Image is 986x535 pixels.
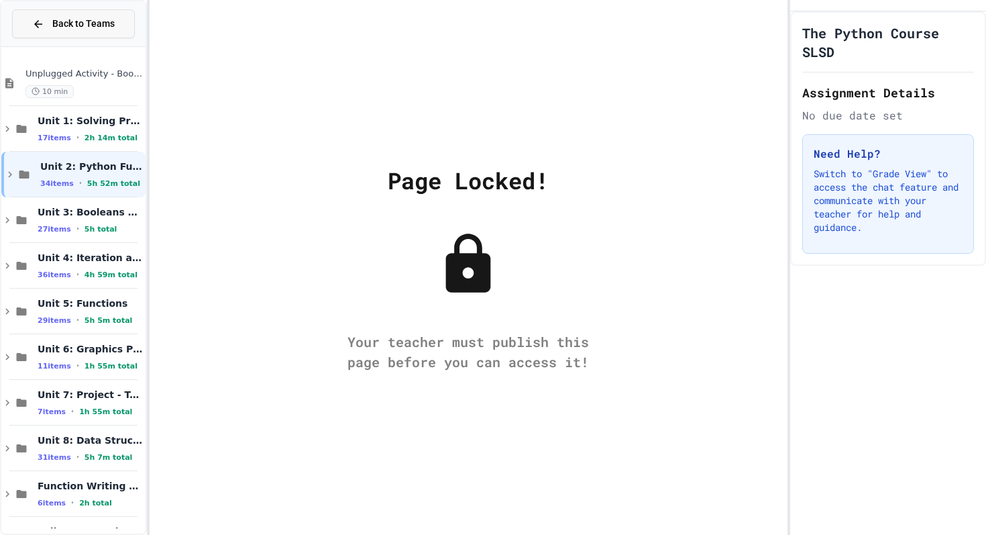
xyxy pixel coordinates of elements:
h1: The Python Course SLSD [802,23,974,61]
span: Unit 1: Solving Problems in Computer Science [38,115,143,127]
span: Unit 5: Functions [38,297,143,309]
span: 5h 52m total [87,179,140,188]
span: • [76,360,79,371]
div: Your teacher must publish this page before you can access it! [334,332,602,372]
span: 29 items [38,316,71,325]
div: No due date set [802,107,974,124]
h3: Need Help? [814,146,963,162]
span: Unit 2: Python Fundamentals [40,160,143,173]
span: • [76,452,79,463]
span: • [76,132,79,143]
span: 36 items [38,271,71,279]
span: Unit 8: Data Structures [38,434,143,446]
span: 5h total [85,225,117,234]
span: 1h 55m total [79,407,132,416]
span: Unit 6: Graphics Programming [38,343,143,355]
span: 27 items [38,225,71,234]
span: 17 items [38,134,71,142]
h2: Assignment Details [802,83,974,102]
span: 2h total [79,499,112,507]
span: 5h 7m total [85,453,133,462]
span: 2h 14m total [85,134,138,142]
span: • [76,315,79,326]
div: Page Locked! [388,163,549,197]
span: • [79,178,82,189]
span: Unit 4: Iteration and Random Numbers [38,252,143,264]
span: Unit 7: Project - Tell a Story [38,389,143,401]
span: Unplugged Activity - Boolean Expressions [25,68,143,80]
span: Unit 3: Booleans and Conditionals [38,206,143,218]
span: 4h 59m total [85,271,138,279]
span: 34 items [40,179,74,188]
span: 11 items [38,362,71,371]
span: 10 min [25,85,74,98]
span: • [71,497,74,508]
span: Back to Teams [52,17,115,31]
span: Function Writing Projects [38,480,143,492]
span: 7 items [38,407,66,416]
span: 6 items [38,499,66,507]
span: 31 items [38,453,71,462]
span: 1h 55m total [85,362,138,371]
span: • [76,269,79,280]
button: Back to Teams [12,9,135,38]
span: • [76,224,79,234]
span: • [71,406,74,417]
span: 5h 5m total [85,316,133,325]
p: Switch to "Grade View" to access the chat feature and communicate with your teacher for help and ... [814,167,963,234]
